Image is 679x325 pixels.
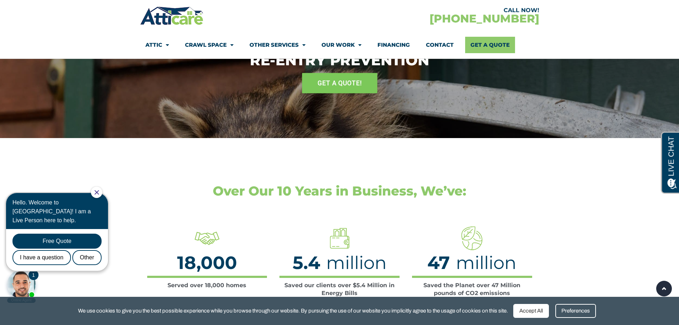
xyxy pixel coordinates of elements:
[78,306,508,315] span: We use cookies to give you the best possible experience while you browse through our website. By ...
[302,73,377,93] a: GET A QUOTE!
[465,37,515,53] a: Get A Quote
[322,37,361,53] a: Our Work
[144,184,536,197] h3: Over Our 10 Years in Business, We’ve:
[412,281,532,298] div: Saved the Planet over 47 Million pounds of CO2 emissions
[4,186,118,304] iframe: Chat Invitation
[377,37,410,53] a: Financing
[326,252,387,274] span: million
[177,252,237,274] span: 18,000
[555,304,596,318] div: Preferences
[427,252,450,274] span: 47
[318,77,362,89] span: GET A QUOTE!
[513,304,549,318] div: Accept All
[145,37,169,53] a: Attic
[293,252,320,274] span: 5.4
[340,7,539,13] div: CALL NOW!
[185,37,233,53] a: Crawl Space
[426,37,454,53] a: Contact
[147,281,267,289] div: Served over 18,000 homes
[279,281,400,298] div: Saved our clients over $5.4 Million in Energy Bills
[250,37,305,53] a: Other Services
[456,252,516,274] span: million
[145,37,534,53] nav: Menu
[17,6,57,15] span: Opens a chat window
